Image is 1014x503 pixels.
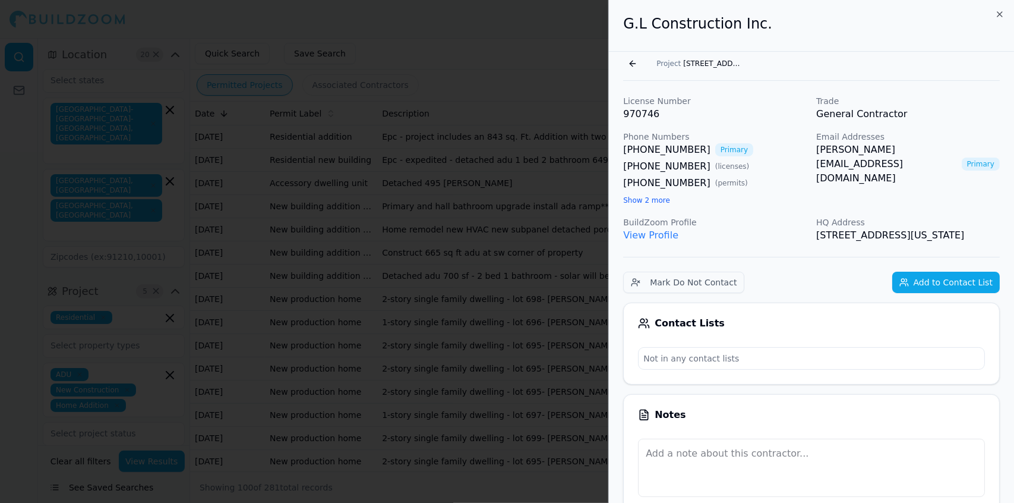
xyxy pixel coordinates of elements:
a: [PHONE_NUMBER] [623,143,710,157]
a: [PHONE_NUMBER] [623,176,710,190]
p: HQ Address [816,216,1000,228]
p: License Number [623,95,807,107]
a: [PHONE_NUMBER] [623,159,710,174]
p: 970746 [623,107,807,121]
button: Mark Do Not Contact [623,272,744,293]
p: Email Addresses [816,131,1000,143]
a: View Profile [623,230,678,241]
button: Show 2 more [623,196,670,205]
span: Project [656,59,681,68]
p: Phone Numbers [623,131,807,143]
p: Trade [816,95,1000,107]
button: Add to Contact List [892,272,1000,293]
p: BuildZoom Profile [623,216,807,228]
span: ( licenses ) [715,162,750,171]
a: [PERSON_NAME][EMAIL_ADDRESS][DOMAIN_NAME] [816,143,957,186]
span: ( permits ) [715,178,748,188]
div: Notes [638,409,985,421]
span: Primary [715,143,753,156]
h2: G.L Construction Inc. [623,14,1000,33]
p: General Contractor [816,107,1000,121]
span: [STREET_ADDRESS] [683,59,743,68]
p: Not in any contact lists [639,348,984,369]
span: Primary [962,158,1000,171]
button: Project[STREET_ADDRESS] [649,55,750,72]
p: [STREET_ADDRESS][US_STATE] [816,228,1000,243]
div: Contact Lists [638,317,985,329]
